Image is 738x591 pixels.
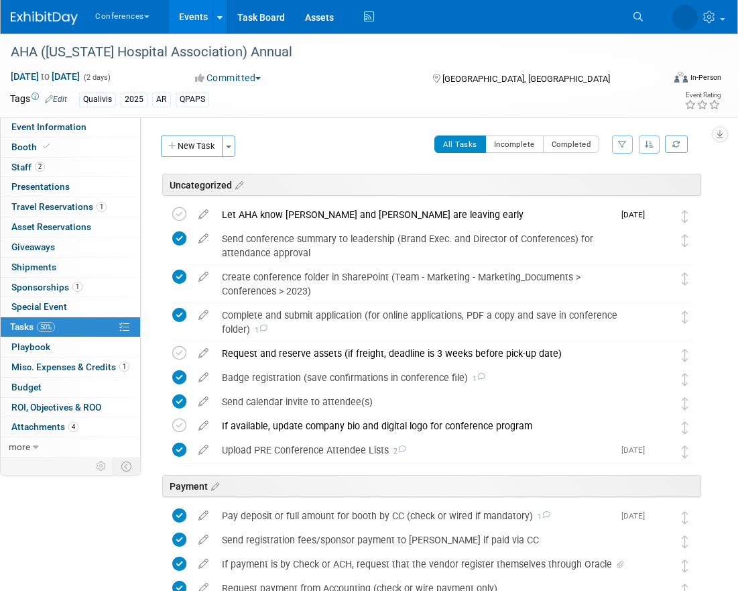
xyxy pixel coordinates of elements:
span: Booth [11,142,52,152]
span: 2 [389,447,406,455]
button: Committed [190,71,266,85]
span: 1 [97,202,107,212]
span: Giveaways [11,241,55,252]
img: ExhibitDay [11,11,78,25]
a: Special Event [1,297,140,317]
span: (2 days) [82,73,111,82]
a: Tasks50% [1,317,140,337]
a: edit [192,420,215,432]
div: Let AHA know [PERSON_NAME] and [PERSON_NAME] are leaving early [215,203,613,226]
a: Booth [1,138,140,157]
div: In-Person [690,72,721,83]
span: [DATE] [621,445,652,455]
span: to [39,71,52,82]
img: Karina German [652,557,669,574]
img: Karina German [652,394,669,412]
a: Playbook [1,337,140,357]
div: Send calendar invite to attendee(s) [215,390,625,413]
a: Shipments [1,258,140,277]
img: Karina German [652,419,669,436]
i: Move task [682,349,688,362]
button: New Task [161,136,223,157]
img: Karina German [652,508,669,526]
img: Karina German [652,443,669,460]
a: edit [192,558,215,570]
span: [DATE] [621,511,652,521]
a: edit [192,444,215,456]
div: AHA ([US_STATE] Hospital Association) Annual [6,40,651,64]
span: Attachments [11,421,78,432]
td: Tags [10,92,67,107]
div: Event Rating [684,92,721,99]
div: Badge registration (save confirmations in conference file) [215,366,625,389]
td: Toggle Event Tabs [113,458,141,475]
i: Move task [682,559,688,572]
i: Move task [682,234,688,247]
i: Move task [682,311,688,323]
a: Edit [45,95,67,104]
i: Booth reservation complete [43,143,50,150]
a: Misc. Expenses & Credits1 [1,358,140,377]
span: Tasks [10,321,55,332]
button: Incomplete [485,136,544,153]
div: Pay deposit or full amount for booth by CC (check or wired if mandatory) [215,504,613,527]
td: Personalize Event Tab Strip [90,458,113,475]
span: Asset Reservations [11,221,91,232]
img: Karina German [672,5,698,30]
span: 1 [468,374,485,383]
span: [DATE] [621,210,652,219]
a: Asset Reservations [1,217,140,237]
div: AR [152,93,171,107]
span: Special Event [11,301,67,312]
img: Karina German [652,231,669,249]
i: Move task [682,397,688,410]
a: edit [192,209,215,221]
span: Sponsorships [11,282,82,292]
i: Move task [682,421,688,434]
a: Staff2 [1,158,140,177]
div: Send conference summary to leadership (Brand Exec. and Director of Conferences) for attendance ap... [215,227,625,264]
a: edit [192,233,215,245]
span: Playbook [11,341,50,352]
a: edit [192,396,215,408]
span: 50% [37,322,55,332]
div: Upload PRE Conference Attendee Lists [215,439,613,462]
img: Karina German [652,346,669,364]
a: Presentations [1,177,140,197]
span: 1 [533,513,550,521]
span: Budget [11,382,42,392]
button: All Tasks [434,136,486,153]
div: Send registration fees/sponsor payment to [PERSON_NAME] if paid via CC [215,529,625,551]
div: If payment is by Check or ACH, request that the vendor register themselves through Oracle [215,553,625,576]
span: [GEOGRAPHIC_DATA], [GEOGRAPHIC_DATA] [442,74,610,84]
a: Giveaways [1,237,140,257]
div: Uncategorized [162,174,701,196]
img: Karina German [652,308,669,325]
div: QPAPS [176,93,209,107]
span: Staff [11,162,45,172]
span: more [9,441,30,452]
span: Presentations [11,181,70,192]
a: Travel Reservations1 [1,197,140,217]
a: Sponsorships1 [1,278,140,297]
div: Qualivis [79,93,116,107]
a: edit [192,534,215,546]
a: Refresh [665,136,688,153]
a: Attachments4 [1,417,140,437]
img: Karina German [652,370,669,388]
div: Request and reserve assets (if freight, deadline is 3 weeks before pick-up date) [215,342,625,365]
span: 1 [250,326,267,335]
span: Event Information [11,121,86,132]
span: 1 [72,282,82,292]
img: Karina German [652,270,669,287]
a: Edit sections [232,178,243,191]
i: Move task [682,272,688,285]
div: Event Format [611,70,721,90]
i: Move task [682,210,688,223]
a: edit [192,372,215,384]
i: Move task [682,535,688,548]
span: ROI, Objectives & ROO [11,402,101,413]
img: Karina German [652,207,669,225]
div: 2025 [121,93,147,107]
a: edit [192,271,215,283]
